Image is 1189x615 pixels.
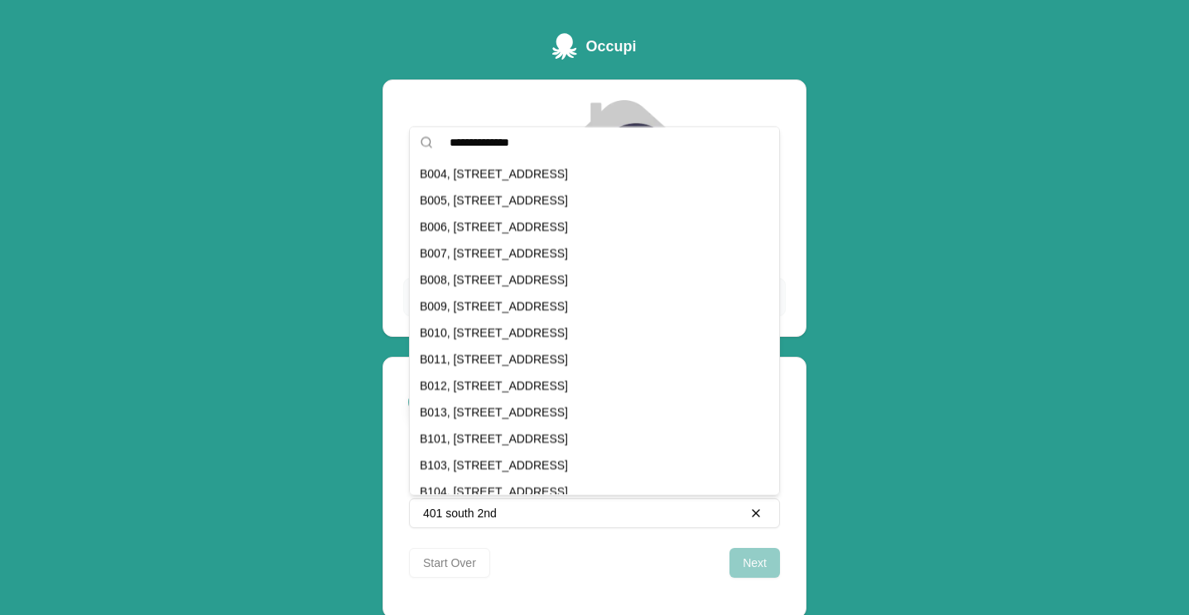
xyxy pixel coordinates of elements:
div: Suggestions [410,157,779,526]
div: B101, [STREET_ADDRESS] [413,425,776,452]
a: Occupi [552,33,636,60]
div: B007, [STREET_ADDRESS] [413,240,776,267]
div: B005, [STREET_ADDRESS] [413,187,776,214]
span: Occupi [585,35,636,58]
div: B010, [STREET_ADDRESS] [413,320,776,346]
div: B104, [STREET_ADDRESS] [413,478,776,505]
img: House searching illustration [436,100,753,258]
div: B013, [STREET_ADDRESS] [413,399,776,425]
div: B103, [STREET_ADDRESS] [413,452,776,478]
div: B008, [STREET_ADDRESS] [413,267,776,293]
div: B009, [STREET_ADDRESS] [413,293,776,320]
div: B011, [STREET_ADDRESS] [413,346,776,372]
div: B006, [STREET_ADDRESS] [413,214,776,240]
span: 401 south 2nd [423,505,497,521]
div: B012, [STREET_ADDRESS] [413,372,776,399]
div: B004, [STREET_ADDRESS] [413,161,776,187]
